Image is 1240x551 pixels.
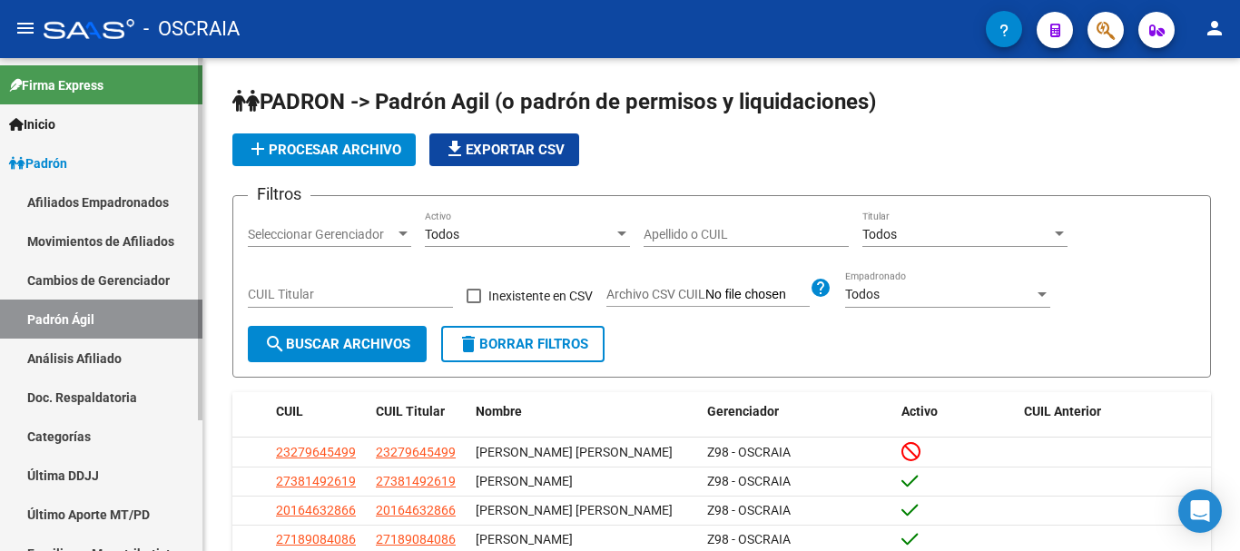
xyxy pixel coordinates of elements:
[476,445,673,459] span: [PERSON_NAME] [PERSON_NAME]
[707,532,791,546] span: Z98 - OSCRAIA
[476,474,573,488] span: [PERSON_NAME]
[376,474,456,488] span: 27381492619
[376,532,456,546] span: 27189084086
[1024,404,1101,418] span: CUIL Anterior
[15,17,36,39] mat-icon: menu
[468,392,700,431] datatable-header-cell: Nombre
[707,445,791,459] span: Z98 - OSCRAIA
[488,285,593,307] span: Inexistente en CSV
[9,75,103,95] span: Firma Express
[476,532,573,546] span: [PERSON_NAME]
[810,277,832,299] mat-icon: help
[276,503,356,517] span: 20164632866
[1204,17,1225,39] mat-icon: person
[707,474,791,488] span: Z98 - OSCRAIA
[9,114,55,134] span: Inicio
[444,138,466,160] mat-icon: file_download
[444,142,565,158] span: Exportar CSV
[1017,392,1212,431] datatable-header-cell: CUIL Anterior
[700,392,895,431] datatable-header-cell: Gerenciador
[476,503,673,517] span: [PERSON_NAME] [PERSON_NAME]
[476,404,522,418] span: Nombre
[901,404,938,418] span: Activo
[429,133,579,166] button: Exportar CSV
[248,182,310,207] h3: Filtros
[269,392,369,431] datatable-header-cell: CUIL
[369,392,468,431] datatable-header-cell: CUIL Titular
[1178,489,1222,533] div: Open Intercom Messenger
[376,404,445,418] span: CUIL Titular
[9,153,67,173] span: Padrón
[606,287,705,301] span: Archivo CSV CUIL
[458,336,588,352] span: Borrar Filtros
[264,336,410,352] span: Buscar Archivos
[247,142,401,158] span: Procesar archivo
[441,326,605,362] button: Borrar Filtros
[707,503,791,517] span: Z98 - OSCRAIA
[247,138,269,160] mat-icon: add
[376,445,456,459] span: 23279645499
[894,392,1017,431] datatable-header-cell: Activo
[705,287,810,303] input: Archivo CSV CUIL
[862,227,897,241] span: Todos
[276,474,356,488] span: 27381492619
[276,404,303,418] span: CUIL
[845,287,880,301] span: Todos
[707,404,779,418] span: Gerenciador
[248,326,427,362] button: Buscar Archivos
[276,532,356,546] span: 27189084086
[276,445,356,459] span: 23279645499
[143,9,240,49] span: - OSCRAIA
[232,133,416,166] button: Procesar archivo
[425,227,459,241] span: Todos
[232,89,876,114] span: PADRON -> Padrón Agil (o padrón de permisos y liquidaciones)
[376,503,456,517] span: 20164632866
[264,333,286,355] mat-icon: search
[458,333,479,355] mat-icon: delete
[248,227,395,242] span: Seleccionar Gerenciador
